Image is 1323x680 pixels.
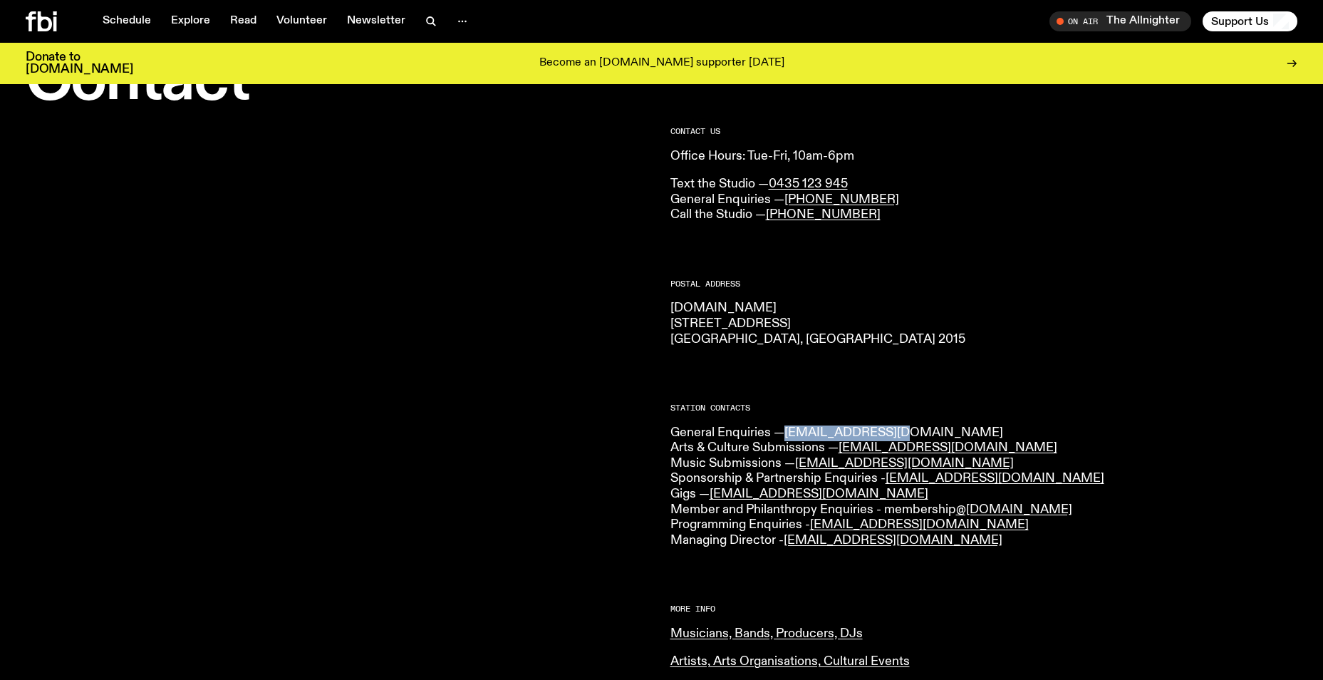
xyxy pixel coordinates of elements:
a: Musicians, Bands, Producers, DJs [670,627,863,640]
a: [EMAIL_ADDRESS][DOMAIN_NAME] [839,441,1057,454]
a: @[DOMAIN_NAME] [956,503,1072,516]
a: [EMAIL_ADDRESS][DOMAIN_NAME] [710,488,928,500]
h2: More Info [670,605,1298,613]
a: [EMAIL_ADDRESS][DOMAIN_NAME] [795,457,1014,470]
a: [EMAIL_ADDRESS][DOMAIN_NAME] [886,472,1104,485]
a: [EMAIL_ADDRESS][DOMAIN_NAME] [784,534,1002,547]
a: Artists, Arts Organisations, Cultural Events [670,655,910,668]
a: Explore [162,11,219,31]
span: Support Us [1211,15,1269,28]
button: Support Us [1203,11,1297,31]
a: [EMAIL_ADDRESS][DOMAIN_NAME] [810,518,1029,531]
a: 0435 123 945 [769,177,848,190]
a: Volunteer [268,11,336,31]
p: Text the Studio — General Enquiries — Call the Studio — [670,177,1298,223]
a: Schedule [94,11,160,31]
h2: Station Contacts [670,404,1298,412]
h3: Donate to [DOMAIN_NAME] [26,51,133,76]
a: [EMAIL_ADDRESS][DOMAIN_NAME] [784,426,1003,439]
a: Read [222,11,265,31]
p: [DOMAIN_NAME] [STREET_ADDRESS] [GEOGRAPHIC_DATA], [GEOGRAPHIC_DATA] 2015 [670,301,1298,347]
p: Office Hours: Tue-Fri, 10am-6pm [670,149,1298,165]
h2: CONTACT US [670,128,1298,135]
h2: Postal Address [670,280,1298,288]
a: Newsletter [338,11,414,31]
p: General Enquiries — Arts & Culture Submissions — Music Submissions — Sponsorship & Partnership En... [670,426,1298,549]
p: Become an [DOMAIN_NAME] supporter [DATE] [539,57,784,70]
button: On AirThe Allnighter [1049,11,1191,31]
h1: Contact [26,53,653,110]
a: [PHONE_NUMBER] [784,193,899,206]
a: [PHONE_NUMBER] [766,208,881,221]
